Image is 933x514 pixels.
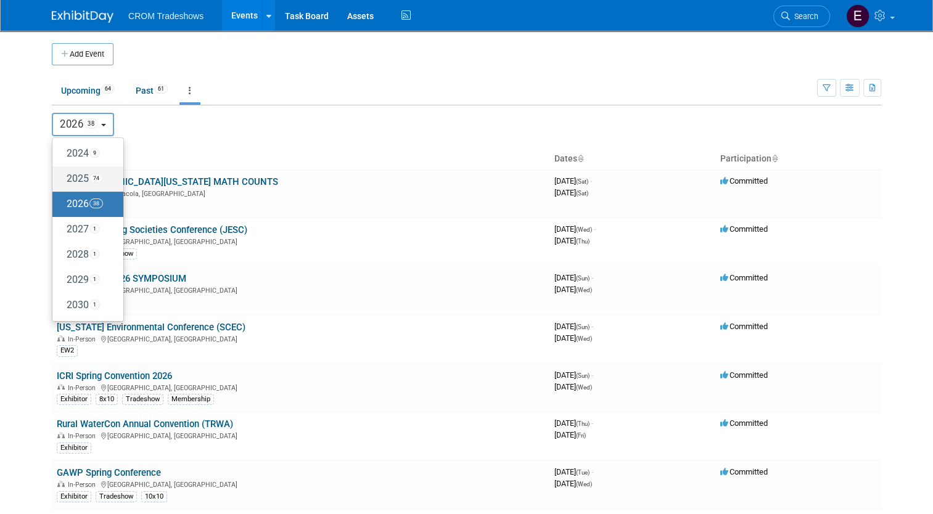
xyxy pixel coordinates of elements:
div: 10x10 [141,491,167,502]
span: [DATE] [554,370,593,380]
span: Committed [720,370,768,380]
span: (Wed) [576,287,592,293]
span: - [590,176,592,186]
span: - [591,370,593,380]
span: In-Person [68,384,99,392]
span: [DATE] [554,430,586,439]
span: 38 [84,118,98,129]
span: (Thu) [576,238,590,245]
span: Committed [720,322,768,331]
img: Emily Williams [846,4,869,28]
span: [DATE] [554,322,593,331]
span: [DATE] [554,418,593,428]
div: [GEOGRAPHIC_DATA], [GEOGRAPHIC_DATA] [57,382,545,392]
span: Committed [720,224,768,234]
button: 202638 [52,113,114,136]
img: ExhibitDay [52,10,113,23]
span: (Wed) [576,481,592,487]
label: 2028 [59,245,111,265]
a: Rural WaterCon Annual Convention (TRWA) [57,418,233,430]
span: Committed [720,273,768,282]
div: Tradeshow [96,491,137,502]
span: 38 [89,198,103,208]
div: EW2 [57,345,78,356]
a: Sort by Participation Type [771,153,778,163]
div: Membership [168,394,214,405]
span: [DATE] [554,333,592,343]
img: In-Person Event [57,384,65,390]
span: Committed [720,176,768,186]
span: CROM Tradeshows [128,11,203,21]
span: Search [790,12,818,21]
span: Committed [720,467,768,476]
span: 1 [89,300,100,309]
span: (Sun) [576,324,590,330]
span: - [594,224,596,234]
div: Tradeshow [122,394,163,405]
span: 9 [89,148,100,158]
span: In-Person [68,481,99,489]
a: FES [GEOGRAPHIC_DATA][US_STATE] MATH COUNTS [57,176,278,187]
div: Exhibitor [57,394,91,405]
a: [US_STATE] Environmental Conference (SCEC) [57,322,245,333]
span: (Sun) [576,275,590,282]
th: Event [52,149,549,169]
span: (Sat) [576,178,588,185]
span: 61 [154,84,168,94]
span: Committed [720,418,768,428]
span: (Sat) [576,190,588,197]
span: [DATE] [554,273,593,282]
a: Joint Engineering Societies Conference (JESC) [57,224,247,235]
span: [DATE] [554,188,588,197]
span: (Tue) [576,469,590,476]
span: [DATE] [554,176,592,186]
span: (Thu) [576,420,590,427]
label: 2029 [59,270,111,290]
label: 2027 [59,219,111,240]
span: [DATE] [554,224,596,234]
a: Search [773,6,830,27]
div: [GEOGRAPHIC_DATA], [GEOGRAPHIC_DATA] [57,479,545,489]
span: 1 [89,249,100,259]
div: [GEOGRAPHIC_DATA], [GEOGRAPHIC_DATA] [57,430,545,440]
a: Sort by Start Date [577,153,583,163]
div: [GEOGRAPHIC_DATA], [GEOGRAPHIC_DATA] [57,285,545,295]
span: (Wed) [576,226,592,233]
span: - [591,273,593,282]
span: - [591,467,593,476]
a: GAWP Spring Conference [57,467,161,478]
span: [DATE] [554,285,592,294]
div: [GEOGRAPHIC_DATA], [GEOGRAPHIC_DATA] [57,333,545,343]
div: 8x10 [96,394,118,405]
button: Add Event [52,43,113,65]
span: 1 [89,274,100,284]
label: 2025 [59,169,111,189]
a: ICRI Spring Convention 2026 [57,370,172,381]
span: 74 [89,173,103,183]
span: [DATE] [554,467,593,476]
span: 1 [89,224,100,234]
span: (Sun) [576,372,590,379]
span: 64 [101,84,115,94]
a: Upcoming64 [52,79,124,102]
div: Pensacola, [GEOGRAPHIC_DATA] [57,188,545,198]
span: (Wed) [576,384,592,391]
div: Exhibitor [57,491,91,502]
label: 2030 [59,295,111,316]
img: In-Person Event [57,432,65,438]
span: (Wed) [576,335,592,342]
label: 2026 [59,194,111,214]
span: [DATE] [554,382,592,391]
div: [GEOGRAPHIC_DATA], [GEOGRAPHIC_DATA] [57,236,545,246]
div: Exhibitor [57,443,91,454]
img: In-Person Event [57,481,65,487]
span: [DATE] [554,479,592,488]
span: [DATE] [554,236,590,245]
span: In-Person [68,432,99,440]
th: Participation [715,149,881,169]
img: In-Person Event [57,335,65,341]
span: - [591,418,593,428]
label: 2024 [59,144,111,164]
a: Past61 [126,79,177,102]
span: In-Person [68,335,99,343]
